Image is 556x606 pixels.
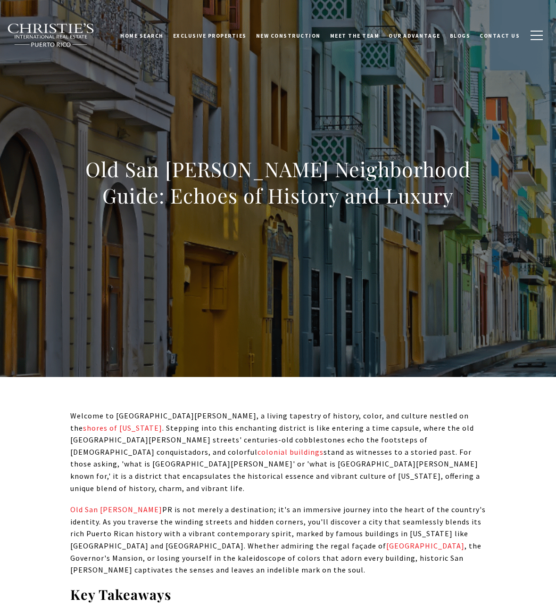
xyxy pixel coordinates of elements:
a: Blogs [445,23,475,47]
a: Old San [PERSON_NAME] [70,505,162,514]
span: Blogs [450,32,471,38]
img: Christie's International Real Estate black text logo [7,23,95,48]
span: Our Advantage [389,32,440,38]
span: Welcome to [GEOGRAPHIC_DATA][PERSON_NAME], a living tapestry of history, color, and culture nestl... [70,411,480,493]
a: Home Search [116,23,168,47]
span: New Construction [256,32,321,38]
span: Contact Us [480,32,520,38]
h1: Old San [PERSON_NAME] Neighborhood Guide: Echoes of History and Luxury [70,156,486,209]
span: PR is not merely a destination; it's an immersive journey into the heart of the country's identit... [70,505,486,550]
a: colonial buildings [257,447,324,457]
a: [GEOGRAPHIC_DATA] [386,541,465,550]
span: Exclusive Properties [173,32,247,38]
a: Exclusive Properties [168,23,251,47]
strong: Key Takeaways [70,585,171,603]
a: shores of [US_STATE] [83,423,162,433]
a: Our Advantage [384,23,445,47]
span: , the Governor's Mansion, or losing yourself in the kaleidoscope of colors that adorn every build... [70,541,481,574]
a: New Construction [251,23,325,47]
a: Meet the Team [325,23,384,47]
